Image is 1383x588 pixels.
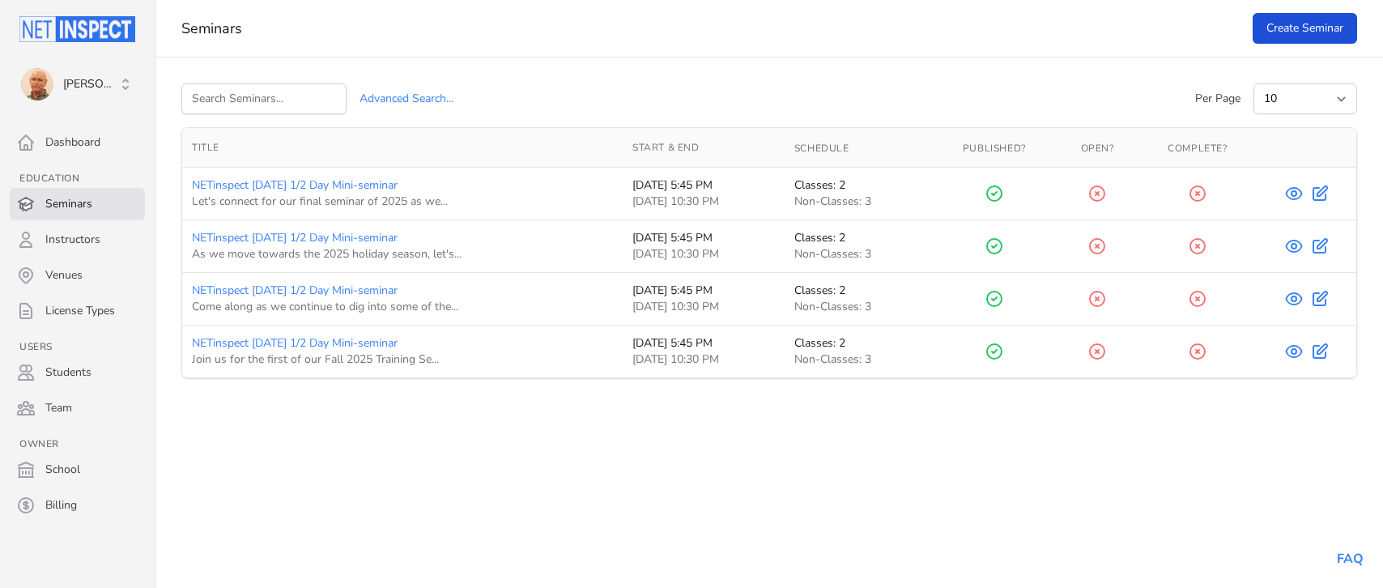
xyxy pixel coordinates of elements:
[10,454,145,486] a: School
[10,62,145,107] button: Tom Sherman [PERSON_NAME]
[10,356,145,389] a: Students
[10,224,145,256] a: Instructors
[181,19,1230,38] h1: Seminars
[1253,13,1357,44] a: Create Seminar
[632,352,775,368] div: [DATE] 10:30 PM
[192,141,232,154] button: Title
[10,340,145,353] h3: Users
[794,177,921,194] div: Classes: 2
[192,141,219,154] span: Title
[10,392,145,424] a: Team
[10,126,145,159] a: Dashboard
[794,142,849,155] span: Schedule
[632,194,775,210] div: [DATE] 10:30 PM
[192,335,398,351] a: NETinspect [DATE] 1/2 Day Mini-seminar
[192,352,613,368] div: Join us for the first of our Fall 2025 Training Se...
[192,230,398,245] a: NETinspect [DATE] 1/2 Day Mini-seminar
[794,299,921,315] div: Non-Classes: 3
[10,489,145,522] a: Billing
[1195,78,1240,107] label: Per Page
[192,177,398,193] a: NETinspect [DATE] 1/2 Day Mini-seminar
[192,299,613,315] div: Come along as we continue to dig into some of the...
[10,437,145,450] h3: Owner
[10,295,145,327] a: License Types
[632,230,775,246] div: [DATE] 5:45 PM
[63,76,117,92] span: [PERSON_NAME]
[192,194,613,210] div: Let's connect for our final seminar of 2025 as we...
[794,194,921,210] div: Non-Classes: 3
[1337,550,1364,568] a: FAQ
[1081,142,1114,155] span: Open?
[794,283,921,299] div: Classes: 2
[632,177,775,194] div: [DATE] 5:45 PM
[632,283,775,299] div: [DATE] 5:45 PM
[632,246,775,262] div: [DATE] 10:30 PM
[794,335,921,352] div: Classes: 2
[360,83,453,114] button: Advanced Search...
[192,246,613,262] div: As we move towards the 2025 holiday season, let's...
[963,142,1026,155] span: Published?
[794,246,921,262] div: Non-Classes: 3
[1168,142,1227,155] span: Complete?
[10,172,145,185] h3: Education
[10,188,145,220] a: Seminars
[21,68,53,100] img: Tom Sherman
[632,141,713,154] button: Start & End
[632,299,775,315] div: [DATE] 10:30 PM
[632,335,775,352] div: [DATE] 5:45 PM
[794,230,921,246] div: Classes: 2
[794,352,921,368] div: Non-Classes: 3
[10,259,145,292] a: Venues
[632,141,700,154] span: Start & End
[181,83,347,114] input: Search Seminars...
[19,16,135,42] img: Netinspect
[192,283,398,298] a: NETinspect [DATE] 1/2 Day Mini-seminar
